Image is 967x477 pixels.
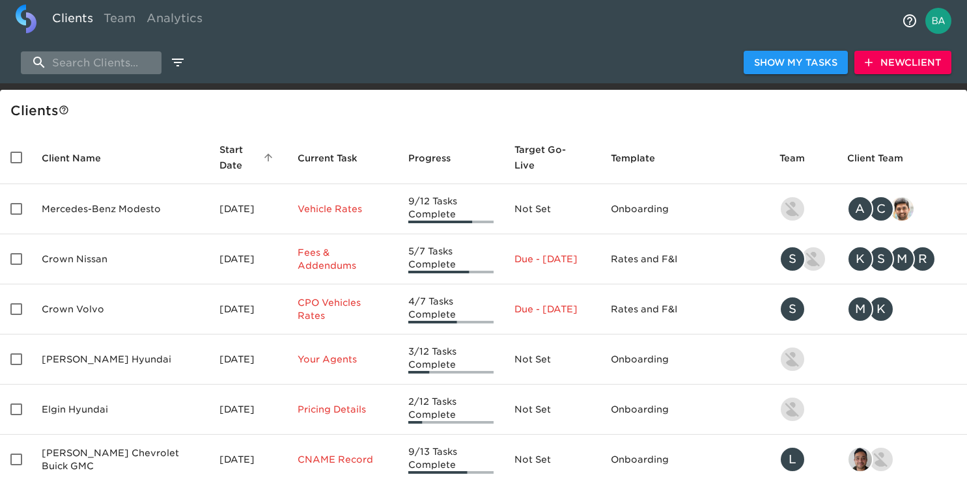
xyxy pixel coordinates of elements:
[10,100,962,121] div: Client s
[47,5,98,36] a: Clients
[779,446,826,472] div: leland@roadster.com
[31,184,209,234] td: Mercedes-Benz Modesto
[514,303,589,316] p: Due - [DATE]
[779,396,826,422] div: kevin.lo@roadster.com
[21,51,161,74] input: search
[398,284,505,334] td: 4/7 Tasks Complete
[781,197,804,221] img: kevin.lo@roadster.com
[847,246,873,272] div: K
[167,51,189,74] button: edit
[298,202,387,215] p: Vehicle Rates
[847,196,873,222] div: A
[398,334,505,385] td: 3/12 Tasks Complete
[398,385,505,435] td: 2/12 Tasks Complete
[514,142,572,173] span: Calculated based on the start date and the duration of all Tasks contained in this Hub.
[141,5,208,36] a: Analytics
[209,284,287,334] td: [DATE]
[847,446,957,472] div: sai@simplemnt.com, nikko.foster@roadster.com
[779,196,826,222] div: kevin.lo@roadster.com
[209,334,287,385] td: [DATE]
[925,8,951,34] img: Profile
[298,150,374,166] span: Current Task
[600,284,769,334] td: Rates and F&I
[847,196,957,222] div: angelique.nurse@roadster.com, clayton.mandel@roadster.com, sandeep@simplemnt.com
[59,105,69,115] svg: This is a list of all of your clients and clients shared with you
[847,296,957,322] div: mcooley@crowncars.com, kwilson@crowncars.com
[298,296,387,322] p: CPO Vehicles Rates
[209,234,287,284] td: [DATE]
[298,453,387,466] p: CNAME Record
[847,246,957,272] div: kwilson@crowncars.com, sparent@crowncars.com, mcooley@crowncars.com, rrobins@crowncars.com
[600,334,769,385] td: Onboarding
[600,234,769,284] td: Rates and F&I
[868,296,894,322] div: K
[865,55,941,71] span: New Client
[779,150,822,166] span: Team
[398,234,505,284] td: 5/7 Tasks Complete
[781,398,804,421] img: kevin.lo@roadster.com
[779,296,826,322] div: savannah@roadster.com
[779,446,806,472] div: L
[744,51,848,75] button: Show My Tasks
[298,246,387,272] p: Fees & Addendums
[31,385,209,435] td: Elgin Hyundai
[802,247,825,271] img: austin@roadster.com
[504,184,600,234] td: Not Set
[894,5,925,36] button: notifications
[298,353,387,366] p: Your Agents
[514,252,589,266] p: Due - [DATE]
[98,5,141,36] a: Team
[514,142,589,173] span: Target Go-Live
[219,142,277,173] span: Start Date
[890,197,914,221] img: sandeep@simplemnt.com
[398,184,505,234] td: 9/12 Tasks Complete
[31,284,209,334] td: Crown Volvo
[754,55,837,71] span: Show My Tasks
[600,184,769,234] td: Onboarding
[869,448,893,471] img: nikko.foster@roadster.com
[298,150,357,166] span: This is the next Task in this Hub that should be completed
[847,150,920,166] span: Client Team
[504,385,600,435] td: Not Set
[600,385,769,435] td: Onboarding
[779,296,806,322] div: S
[209,385,287,435] td: [DATE]
[779,246,806,272] div: S
[16,5,36,33] img: logo
[781,348,804,371] img: kevin.lo@roadster.com
[779,346,826,372] div: kevin.lo@roadster.com
[209,184,287,234] td: [DATE]
[408,150,468,166] span: Progress
[848,448,872,471] img: sai@simplemnt.com
[854,51,951,75] button: NewClient
[611,150,672,166] span: Template
[504,334,600,385] td: Not Set
[910,246,936,272] div: R
[42,150,118,166] span: Client Name
[868,246,894,272] div: S
[868,196,894,222] div: C
[31,334,209,385] td: [PERSON_NAME] Hyundai
[889,246,915,272] div: M
[31,234,209,284] td: Crown Nissan
[298,403,387,416] p: Pricing Details
[847,296,873,322] div: M
[779,246,826,272] div: savannah@roadster.com, austin@roadster.com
